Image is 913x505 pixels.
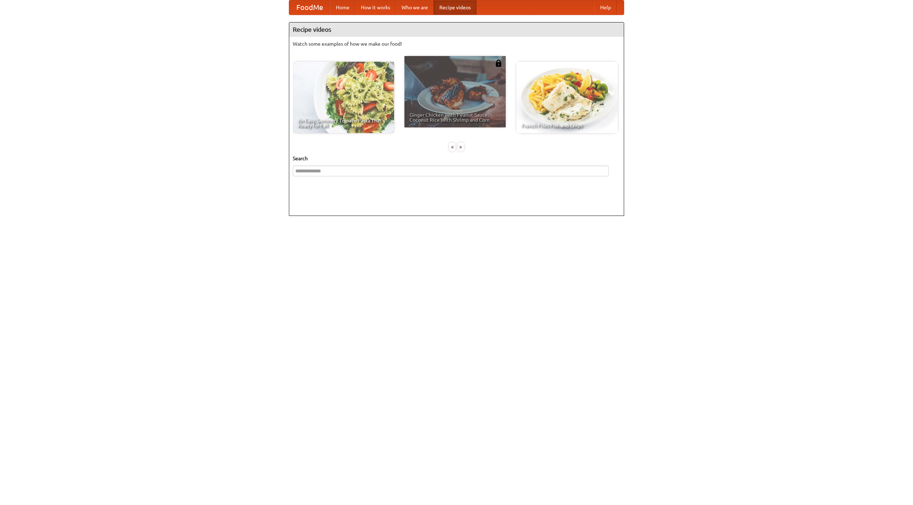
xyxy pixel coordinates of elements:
[298,118,389,128] span: An Easy, Summery Tomato Pasta That's Ready for Fall
[355,0,396,15] a: How it works
[293,62,394,133] a: An Easy, Summery Tomato Pasta That's Ready for Fall
[293,40,620,47] p: Watch some examples of how we make our food!
[495,60,502,67] img: 483408.png
[289,22,624,37] h4: Recipe videos
[434,0,476,15] a: Recipe videos
[289,0,330,15] a: FoodMe
[458,142,464,151] div: »
[330,0,355,15] a: Home
[293,155,620,162] h5: Search
[521,123,613,128] span: French Fries Fish and Chips
[516,62,618,133] a: French Fries Fish and Chips
[449,142,455,151] div: «
[396,0,434,15] a: Who we are
[595,0,617,15] a: Help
